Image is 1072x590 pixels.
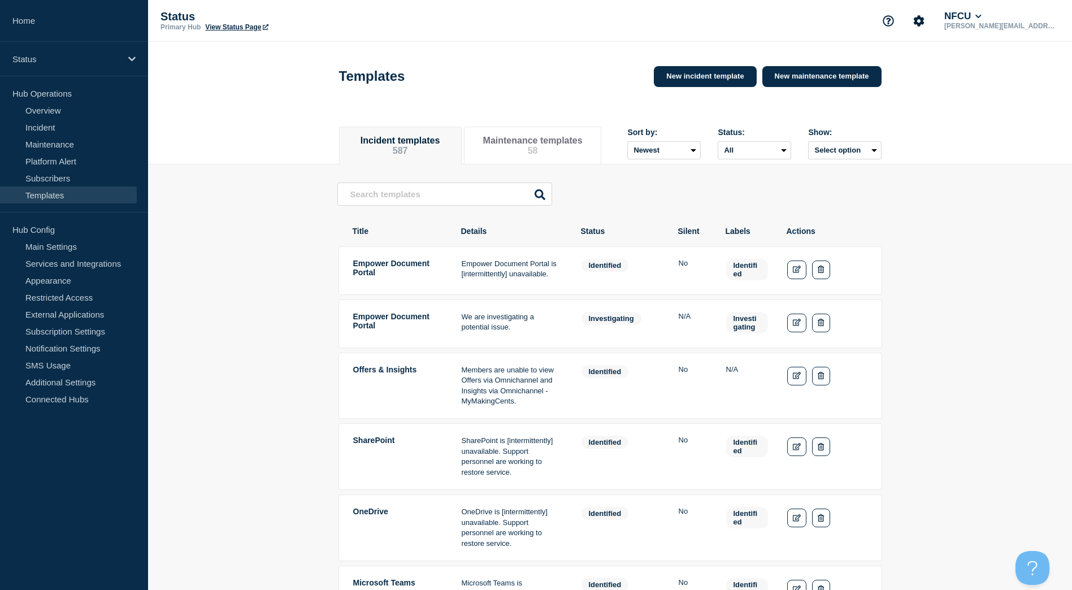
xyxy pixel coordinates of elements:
a: Edit [787,367,807,385]
td: Details: SharePoint is [intermittently] unavailable. Support personnel are working to restore ser... [461,435,563,478]
span: identified [581,259,629,272]
span: identified [581,436,629,449]
td: Status: identified [581,258,660,283]
td: Status: identified [581,365,660,407]
a: Edit [787,437,807,456]
p: Status [12,54,121,64]
th: Silent [678,226,707,236]
a: Edit [787,261,807,279]
span: identified [581,507,629,520]
td: Silent: No [678,435,708,478]
th: Details [461,226,562,236]
select: Sort by [627,141,701,159]
span: Identified [726,259,768,280]
a: New maintenance template [762,66,882,87]
td: Actions: Edit Delete [787,506,868,549]
button: Delete [812,261,830,279]
h1: Templates [339,68,405,84]
select: Status [718,141,791,159]
button: Delete [812,367,830,385]
td: Labels: global.none [726,365,769,407]
td: Silent: No [678,365,708,407]
td: Title: SharePoint [353,435,443,478]
button: Delete [812,509,830,527]
p: [PERSON_NAME][EMAIL_ADDRESS][DOMAIN_NAME] [942,22,1060,30]
span: Identified [726,507,768,528]
td: Silent: No [678,258,708,283]
button: Support [876,9,900,33]
th: Actions [786,226,867,236]
p: We are investigating a potential issue. [462,312,562,333]
td: Silent: No [678,506,708,549]
td: Status: investigating [581,311,660,336]
td: Details: Empower Document Portal is [intermittently] unavailable.<br/> [461,258,563,283]
td: Actions: Edit Delete [787,365,868,407]
td: Title: Empower Document Portal [353,258,443,283]
a: Edit [787,314,807,332]
th: Title [352,226,442,236]
span: investigating [581,312,641,325]
td: Labels: Identified [726,506,769,549]
button: NFCU [942,11,984,22]
td: Actions: Edit Delete [787,435,868,478]
span: 587 [393,146,408,155]
th: Status [580,226,659,236]
p: Members are unable to view Offers via Omnichannel and Insights via Omnichannel - MyMakingCents. [462,365,562,407]
td: Labels: Investigating [726,311,769,336]
span: 58 [528,146,538,155]
a: New incident template [654,66,756,87]
p: Primary Hub [160,23,201,31]
td: Actions: Edit Delete [787,258,868,283]
button: Delete [812,437,830,456]
span: identified [581,365,629,378]
p: Empower Document Portal is [intermittently] unavailable. [462,259,562,280]
input: Search templates [337,183,552,206]
td: Title: Empower Document Portal [353,311,443,336]
span: Identified [726,436,768,457]
span: Investigating [726,312,768,333]
td: Status: identified [581,435,660,478]
button: Maintenance templates 58 [477,136,589,156]
td: Title: OneDrive [353,506,443,549]
td: Labels: Identified [726,258,769,283]
td: Labels: Identified [726,435,769,478]
div: Sort by: [627,128,701,137]
p: SharePoint is [intermittently] unavailable. Support personnel are working to restore service. [462,436,562,478]
button: Select option [808,141,882,159]
div: Status: [718,128,791,137]
td: Silent: N/A [678,311,708,336]
button: Incident templates 587 [352,136,449,156]
button: Delete [812,314,830,332]
td: Title: Offers & Insights [353,365,443,407]
td: Actions: Edit Delete [787,311,868,336]
button: Account settings [907,9,931,33]
iframe: Help Scout Beacon - Open [1015,551,1049,585]
td: Details: We are investigating a potential issue.<br/> [461,311,563,336]
th: Labels [725,226,768,236]
td: Details: Members are unable to view Offers via Omnichannel and Insights via Omnichannel - MyMakin... [461,365,563,407]
td: Details: OneDrive is [intermittently] unavailable. Support personnel are working to restore servi... [461,506,563,549]
p: OneDrive is [intermittently] unavailable. Support personnel are working to restore service. [462,507,562,549]
td: Status: identified [581,506,660,549]
div: Show: [808,128,882,137]
p: Status [160,10,387,23]
a: View Status Page [205,23,268,31]
a: Edit [787,509,807,527]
